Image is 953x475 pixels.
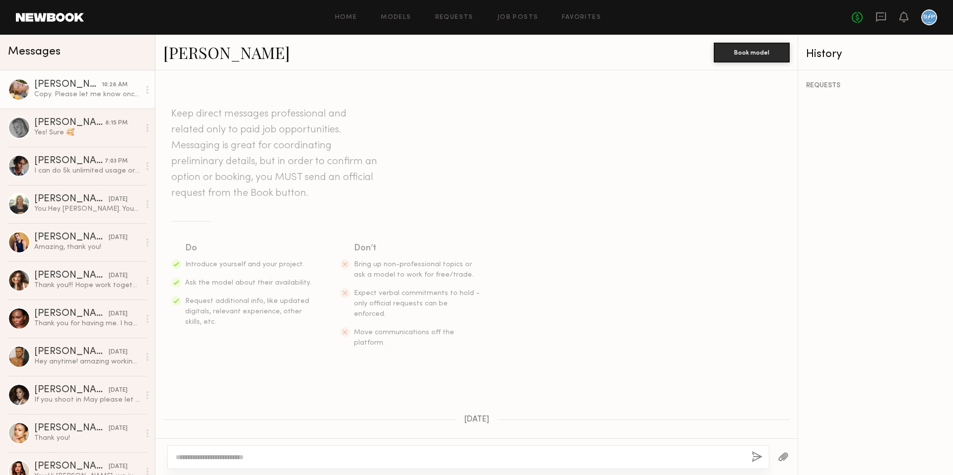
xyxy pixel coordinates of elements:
[34,433,140,443] div: Thank you!
[171,106,380,201] header: Keep direct messages professional and related only to paid job opportunities. Messaging is great ...
[109,386,128,395] div: [DATE]
[105,157,128,166] div: 7:03 PM
[109,309,128,319] div: [DATE]
[34,242,140,252] div: Amazing, thank you!
[714,48,790,56] a: Book model
[109,195,128,204] div: [DATE]
[435,14,474,21] a: Requests
[354,241,481,255] div: Don’t
[185,280,311,286] span: Ask the model about their availability.
[34,204,140,214] div: You: Hey [PERSON_NAME]. Your schedule is probably packed, so I hope you get to see these messages...
[381,14,411,21] a: Models
[464,416,489,424] span: [DATE]
[34,357,140,366] div: Hey anytime! amazing working with you too [PERSON_NAME]! Amazing crew and I had a great time.
[34,385,109,395] div: [PERSON_NAME]
[34,423,109,433] div: [PERSON_NAME]
[34,128,140,137] div: Yes! Sure 🥰
[34,80,102,90] div: [PERSON_NAME]
[335,14,357,21] a: Home
[102,80,128,90] div: 10:28 AM
[354,290,479,317] span: Expect verbal commitments to hold - only official requests can be enforced.
[34,156,105,166] div: [PERSON_NAME]
[34,194,109,204] div: [PERSON_NAME]
[714,43,790,62] button: Book model
[109,348,128,357] div: [DATE]
[34,166,140,176] div: I can do 5k unlimited usage or we can go through my agent
[185,298,309,325] span: Request additional info, like updated digitals, relevant experience, other skills, etc.
[109,462,128,472] div: [DATE]
[105,119,128,128] div: 8:15 PM
[34,347,109,357] div: [PERSON_NAME]
[34,395,140,405] div: If you shoot in May please let me know I’ll be in La and available
[185,261,304,268] span: Introduce yourself and your project.
[109,424,128,433] div: [DATE]
[34,118,105,128] div: [PERSON_NAME]
[34,319,140,328] div: Thank you for having me. I had a great time!
[8,46,61,58] span: Messages
[34,90,140,99] div: Copy. Please let me know once you have more details. My cell just in case [PHONE_NUMBER]
[109,271,128,281] div: [DATE]
[562,14,601,21] a: Favorites
[34,281,140,290] div: Thank you!!! Hope work together again 💘
[34,271,109,281] div: [PERSON_NAME]
[354,261,474,278] span: Bring up non-professional topics or ask a model to work for free/trade.
[806,49,945,60] div: History
[34,233,109,242] div: [PERSON_NAME]
[109,233,128,242] div: [DATE]
[354,329,454,346] span: Move communications off the platform.
[34,309,109,319] div: [PERSON_NAME]
[497,14,539,21] a: Job Posts
[185,241,312,255] div: Do
[34,462,109,472] div: [PERSON_NAME]
[806,82,945,89] div: REQUESTS
[163,42,290,63] a: [PERSON_NAME]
